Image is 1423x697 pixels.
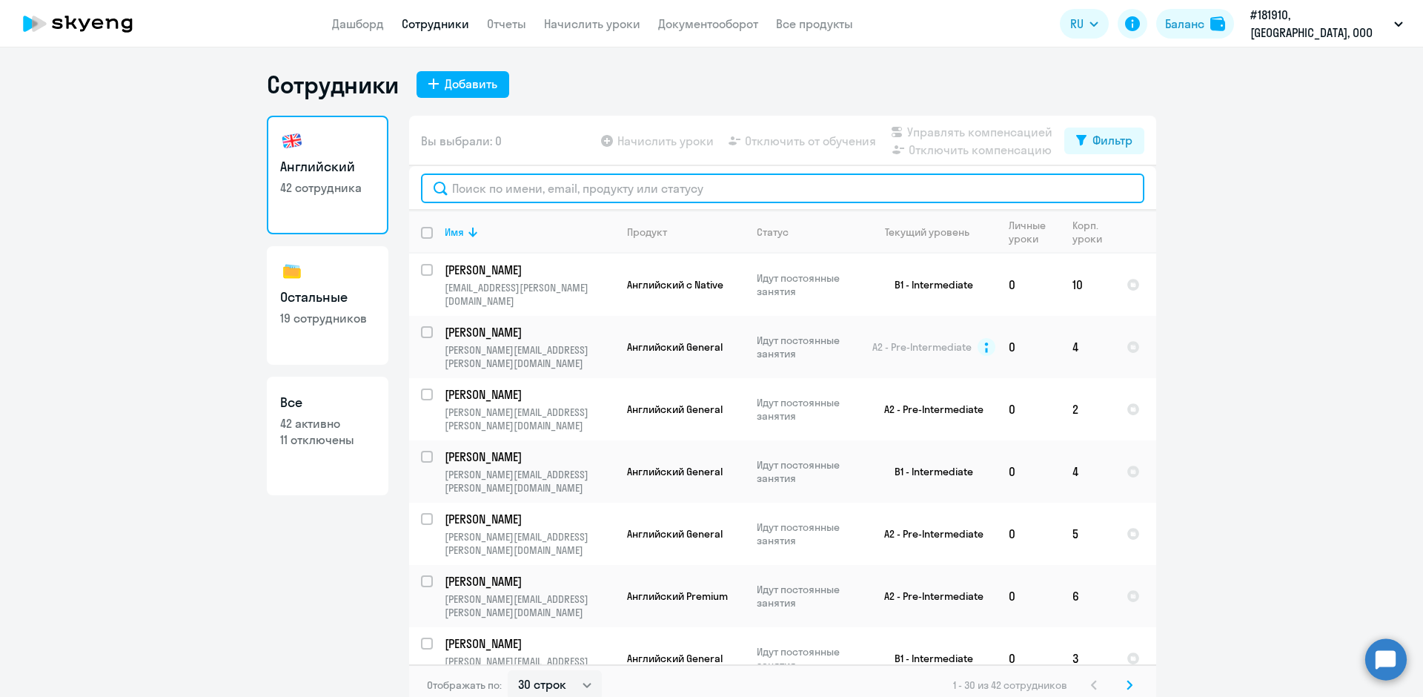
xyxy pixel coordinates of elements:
[757,225,789,239] div: Статус
[445,511,614,527] a: [PERSON_NAME]
[1060,9,1109,39] button: RU
[885,225,969,239] div: Текущий уровень
[421,174,1144,203] input: Поиск по имени, email, продукту или статусу
[267,377,388,495] a: Все42 активно11 отключены
[445,573,614,589] a: [PERSON_NAME]
[445,262,612,278] p: [PERSON_NAME]
[445,386,614,403] a: [PERSON_NAME]
[445,449,614,465] a: [PERSON_NAME]
[445,449,612,465] p: [PERSON_NAME]
[445,225,464,239] div: Имя
[1009,219,1060,245] div: Личные уроки
[267,70,399,99] h1: Сотрудники
[757,521,858,547] p: Идут постоянные занятия
[871,225,996,239] div: Текущий уровень
[280,432,375,448] p: 11 отключены
[445,511,612,527] p: [PERSON_NAME]
[1061,627,1115,690] td: 3
[445,635,612,652] p: [PERSON_NAME]
[1061,440,1115,503] td: 4
[859,254,997,316] td: B1 - Intermediate
[445,468,614,495] p: [PERSON_NAME][EMAIL_ADDRESS][PERSON_NAME][DOMAIN_NAME]
[997,316,1061,378] td: 0
[997,440,1061,503] td: 0
[445,324,614,340] a: [PERSON_NAME]
[280,129,304,153] img: english
[859,440,997,503] td: B1 - Intermediate
[445,635,614,652] a: [PERSON_NAME]
[997,254,1061,316] td: 0
[997,503,1061,565] td: 0
[627,465,723,478] span: Английский General
[757,225,858,239] div: Статус
[757,334,858,360] p: Идут постоянные занятия
[953,678,1067,692] span: 1 - 30 из 42 сотрудников
[445,592,614,619] p: [PERSON_NAME][EMAIL_ADDRESS][PERSON_NAME][DOMAIN_NAME]
[627,589,728,603] span: Английский Premium
[267,246,388,365] a: Остальные19 сотрудников
[280,310,375,326] p: 19 сотрудников
[1061,565,1115,627] td: 6
[1092,131,1132,149] div: Фильтр
[445,324,612,340] p: [PERSON_NAME]
[1070,15,1084,33] span: RU
[859,503,997,565] td: A2 - Pre-Intermediate
[1061,503,1115,565] td: 5
[280,393,375,412] h3: Все
[1061,316,1115,378] td: 4
[627,340,723,354] span: Английский General
[859,565,997,627] td: A2 - Pre-Intermediate
[1243,6,1410,42] button: #181910, [GEOGRAPHIC_DATA], ООО
[1165,15,1204,33] div: Баланс
[487,16,526,31] a: Отчеты
[280,288,375,307] h3: Остальные
[445,225,614,239] div: Имя
[1064,128,1144,154] button: Фильтр
[1072,219,1114,245] div: Корп. уроки
[1210,16,1225,31] img: balance
[757,458,858,485] p: Идут постоянные занятия
[859,378,997,440] td: A2 - Pre-Intermediate
[757,583,858,610] p: Идут постоянные занятия
[1061,254,1115,316] td: 10
[544,16,640,31] a: Начислить уроки
[445,343,614,370] p: [PERSON_NAME][EMAIL_ADDRESS][PERSON_NAME][DOMAIN_NAME]
[445,530,614,557] p: [PERSON_NAME][EMAIL_ADDRESS][PERSON_NAME][DOMAIN_NAME]
[402,16,469,31] a: Сотрудники
[445,406,614,432] p: [PERSON_NAME][EMAIL_ADDRESS][PERSON_NAME][DOMAIN_NAME]
[445,573,612,589] p: [PERSON_NAME]
[332,16,384,31] a: Дашборд
[757,271,858,298] p: Идут постоянные занятия
[427,678,502,692] span: Отображать по:
[1009,219,1050,245] div: Личные уроки
[997,627,1061,690] td: 0
[445,262,614,278] a: [PERSON_NAME]
[1072,219,1104,245] div: Корп. уроки
[1061,378,1115,440] td: 2
[627,278,723,291] span: Английский с Native
[627,225,744,239] div: Продукт
[445,281,614,308] p: [EMAIL_ADDRESS][PERSON_NAME][DOMAIN_NAME]
[267,116,388,234] a: Английский42 сотрудника
[1156,9,1234,39] button: Балансbalance
[445,655,614,681] p: [PERSON_NAME][EMAIL_ADDRESS][PERSON_NAME][DOMAIN_NAME]
[280,415,375,432] p: 42 активно
[776,16,853,31] a: Все продукты
[280,157,375,176] h3: Английский
[997,378,1061,440] td: 0
[445,386,612,403] p: [PERSON_NAME]
[445,75,497,93] div: Добавить
[627,652,723,665] span: Английский General
[757,645,858,672] p: Идут постоянные занятия
[859,627,997,690] td: B1 - Intermediate
[658,16,758,31] a: Документооборот
[421,132,502,150] span: Вы выбрали: 0
[417,71,509,98] button: Добавить
[627,225,667,239] div: Продукт
[627,403,723,416] span: Английский General
[997,565,1061,627] td: 0
[872,340,972,354] span: A2 - Pre-Intermediate
[280,179,375,196] p: 42 сотрудника
[627,527,723,541] span: Английский General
